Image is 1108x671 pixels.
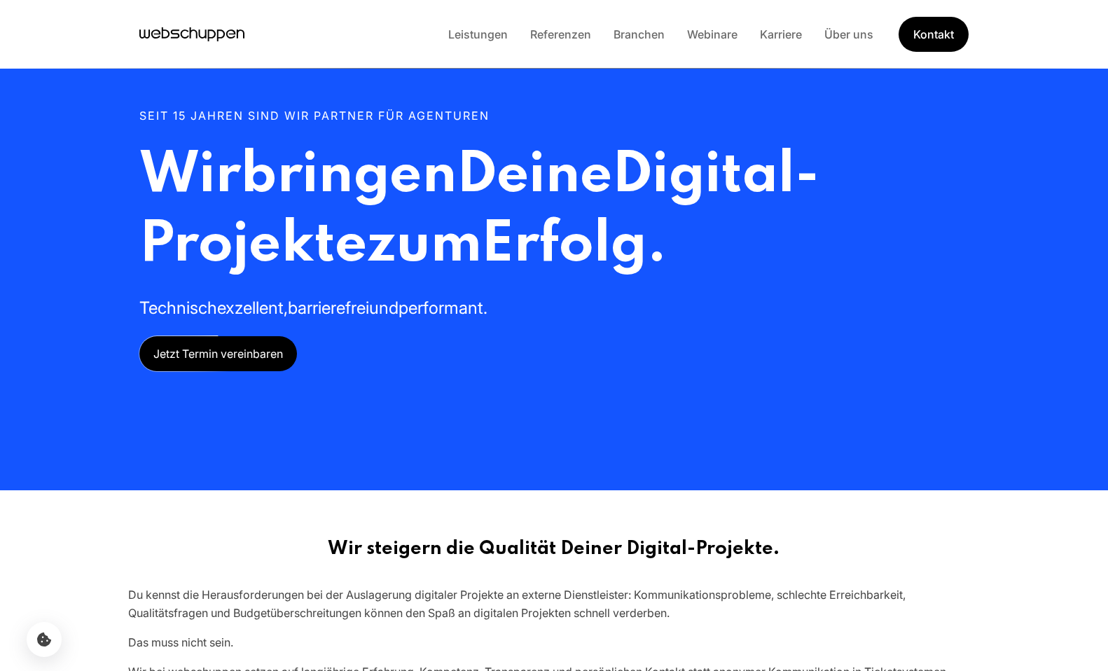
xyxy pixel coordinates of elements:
a: Über uns [813,27,885,41]
p: Seit 15 Jahren sind wir Partner für Agenturen [139,106,969,125]
span: Erfolg. [481,217,667,274]
a: Karriere [749,27,813,41]
a: Webinare [676,27,749,41]
a: Referenzen [519,27,602,41]
span: bringen [240,148,457,205]
a: Branchen [602,27,676,41]
a: Get Started [899,17,969,52]
div: Das muss nicht sein. [128,633,980,651]
a: Hauptseite besuchen [139,24,244,45]
span: Wir [139,148,240,205]
a: Jetzt Termin vereinbaren [139,336,297,371]
a: Leistungen [437,27,519,41]
button: Cookie-Einstellungen öffnen [27,622,62,657]
span: exzellent, [217,298,288,318]
span: und [369,298,399,318]
span: Deine [457,148,612,205]
div: Du kennst die Herausforderungen bei der Auslagerung digitaler Projekte an externe Dienstleister: ... [128,586,980,622]
span: performant. [399,298,487,318]
span: zum [367,217,481,274]
span: Technisch [139,298,217,318]
span: barrierefrei [288,298,369,318]
h2: Wir steigern die Qualität Deiner Digital-Projekte. [128,538,980,560]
